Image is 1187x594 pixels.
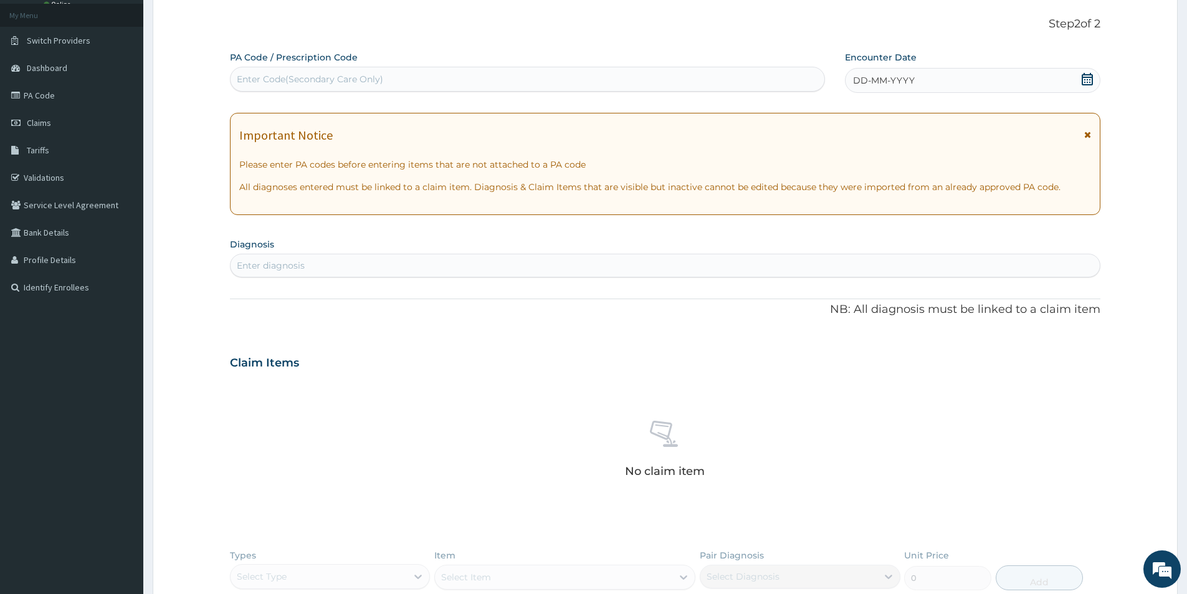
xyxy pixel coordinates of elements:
[204,6,234,36] div: Minimize live chat window
[72,157,172,283] span: We're online!
[845,51,917,64] label: Encounter Date
[65,70,209,86] div: Chat with us now
[239,181,1091,193] p: All diagnoses entered must be linked to a claim item. Diagnosis & Claim Items that are visible bu...
[239,158,1091,171] p: Please enter PA codes before entering items that are not attached to a PA code
[237,259,305,272] div: Enter diagnosis
[625,465,705,477] p: No claim item
[239,128,333,142] h1: Important Notice
[230,357,299,370] h3: Claim Items
[230,51,358,64] label: PA Code / Prescription Code
[230,302,1100,318] p: NB: All diagnosis must be linked to a claim item
[27,145,49,156] span: Tariffs
[6,340,237,384] textarea: Type your message and hit 'Enter'
[27,117,51,128] span: Claims
[853,74,915,87] span: DD-MM-YYYY
[23,62,50,93] img: d_794563401_company_1708531726252_794563401
[237,73,383,85] div: Enter Code(Secondary Care Only)
[27,62,67,74] span: Dashboard
[230,238,274,251] label: Diagnosis
[27,35,90,46] span: Switch Providers
[230,17,1100,31] p: Step 2 of 2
